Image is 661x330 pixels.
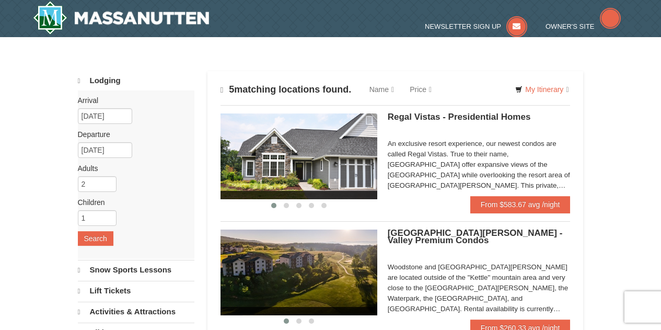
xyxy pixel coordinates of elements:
[388,262,571,314] div: Woodstone and [GEOGRAPHIC_DATA][PERSON_NAME] are located outside of the "Kettle" mountain area an...
[388,112,531,122] span: Regal Vistas - Presidential Homes
[508,82,575,97] a: My Itinerary
[33,1,210,35] a: Massanutten Resort
[78,197,187,208] label: Children
[546,22,621,30] a: Owner's Site
[402,79,439,100] a: Price
[78,302,194,322] a: Activities & Attractions
[546,22,595,30] span: Owner's Site
[78,281,194,301] a: Lift Tickets
[78,95,187,106] label: Arrival
[78,260,194,280] a: Snow Sports Lessons
[470,196,571,213] a: From $583.67 avg /night
[78,163,187,174] label: Adults
[78,129,187,140] label: Departure
[388,228,563,245] span: [GEOGRAPHIC_DATA][PERSON_NAME] - Valley Premium Condos
[425,22,501,30] span: Newsletter Sign Up
[78,231,113,246] button: Search
[78,71,194,90] a: Lodging
[388,139,571,191] div: An exclusive resort experience, our newest condos are called Regal Vistas. True to their name, [G...
[425,22,527,30] a: Newsletter Sign Up
[33,1,210,35] img: Massanutten Resort Logo
[362,79,402,100] a: Name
